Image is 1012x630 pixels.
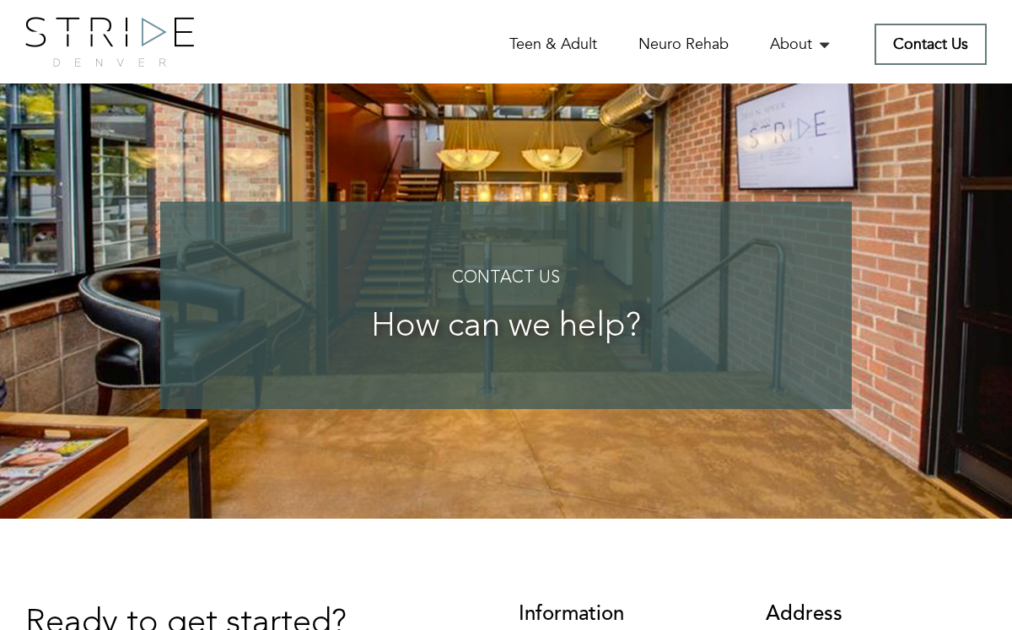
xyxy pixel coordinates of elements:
a: Neuro Rehab [638,34,729,55]
img: logo.png [25,17,194,67]
h3: How can we help? [194,309,818,346]
a: Contact Us [875,24,987,65]
a: Teen & Adult [509,34,597,55]
h4: Contact Us [194,269,818,288]
h3: Address [766,603,988,625]
a: About [770,34,833,55]
h3: Information [519,603,740,625]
